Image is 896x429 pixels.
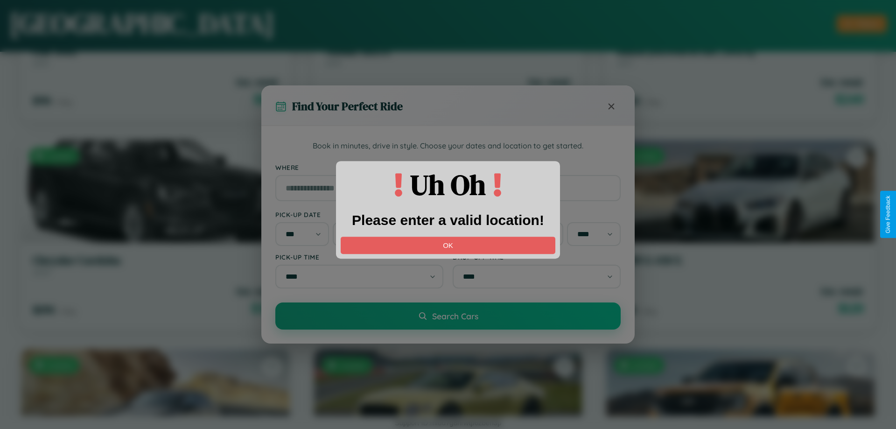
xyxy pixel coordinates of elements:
label: Drop-off Time [453,253,621,261]
h3: Find Your Perfect Ride [292,98,403,114]
label: Where [275,163,621,171]
label: Pick-up Date [275,211,443,218]
label: Pick-up Time [275,253,443,261]
span: Search Cars [432,311,478,321]
p: Book in minutes, drive in style. Choose your dates and location to get started. [275,140,621,152]
label: Drop-off Date [453,211,621,218]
